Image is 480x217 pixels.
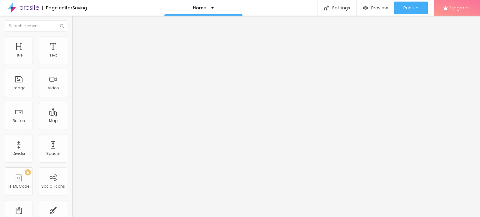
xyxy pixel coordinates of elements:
[12,151,25,156] div: Divider
[72,16,480,217] iframe: Editor
[450,5,471,10] span: Upgrade
[15,53,22,57] div: Title
[46,151,60,156] div: Spacer
[394,2,428,14] button: Publish
[5,20,67,32] input: Search element
[324,5,329,11] img: Icone
[60,24,64,28] img: Icone
[403,5,418,10] span: Publish
[49,119,57,123] div: Map
[371,5,388,10] span: Preview
[357,2,394,14] button: Preview
[48,86,59,90] div: Video
[41,184,65,189] div: Social Icons
[193,6,206,10] p: Home
[12,119,25,123] div: Button
[12,86,25,90] div: Image
[42,6,72,10] div: Page editor
[363,5,368,11] img: view-1.svg
[8,184,29,189] div: HTML Code
[49,53,57,57] div: Text
[72,6,90,10] div: Saving...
